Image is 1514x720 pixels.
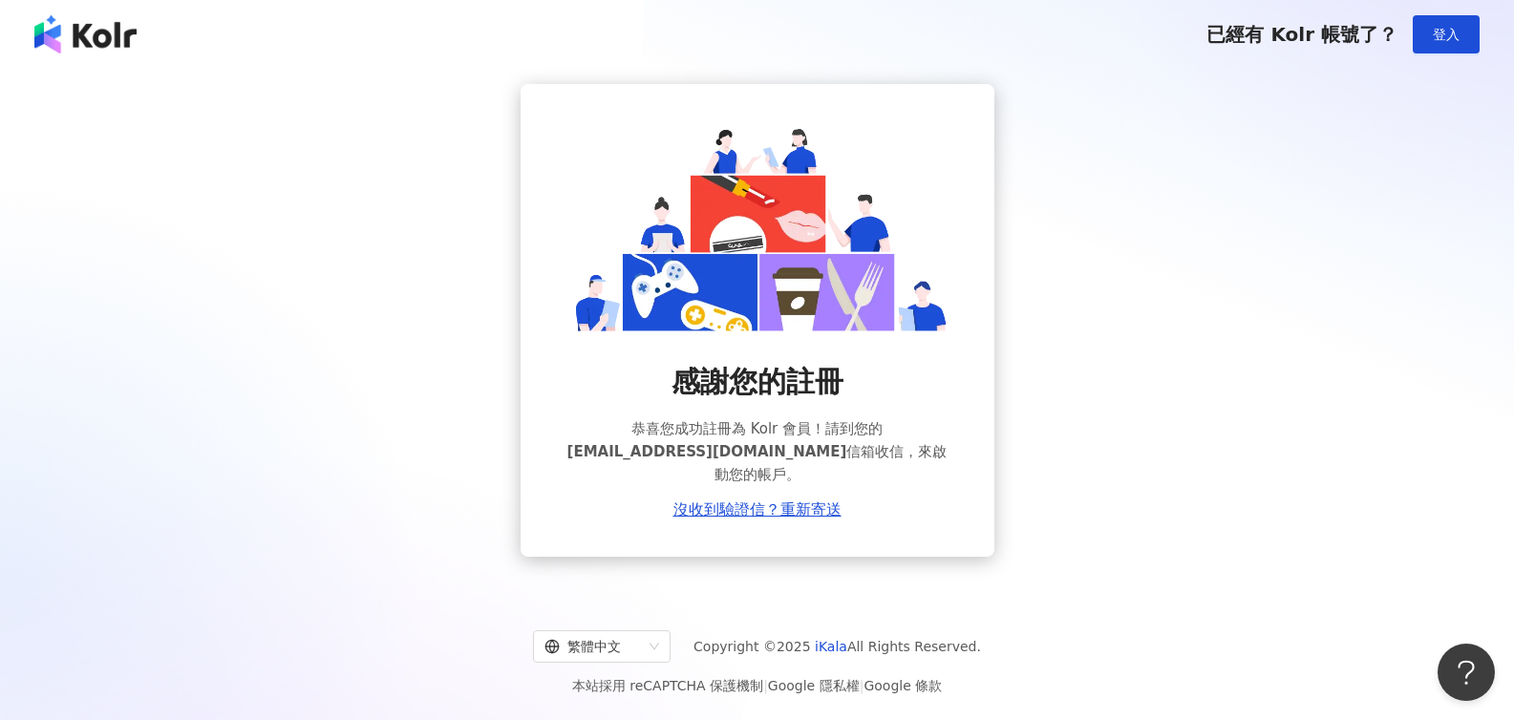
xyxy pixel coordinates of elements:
[1438,644,1495,701] iframe: Help Scout Beacon - Open
[566,122,949,331] img: register success
[572,674,942,697] span: 本站採用 reCAPTCHA 保護機制
[815,639,847,654] a: iKala
[763,678,768,693] span: |
[567,443,847,460] span: [EMAIL_ADDRESS][DOMAIN_NAME]
[566,417,949,486] span: 恭喜您成功註冊為 Kolr 會員！請到您的 信箱收信，來啟動您的帳戶。
[34,15,137,53] img: logo
[672,362,843,402] span: 感謝您的註冊
[673,501,842,519] a: 沒收到驗證信？重新寄送
[1433,27,1460,42] span: 登入
[544,631,642,662] div: 繁體中文
[1206,23,1397,46] span: 已經有 Kolr 帳號了？
[864,678,942,693] a: Google 條款
[768,678,860,693] a: Google 隱私權
[693,635,981,658] span: Copyright © 2025 All Rights Reserved.
[860,678,864,693] span: |
[1413,15,1480,53] button: 登入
